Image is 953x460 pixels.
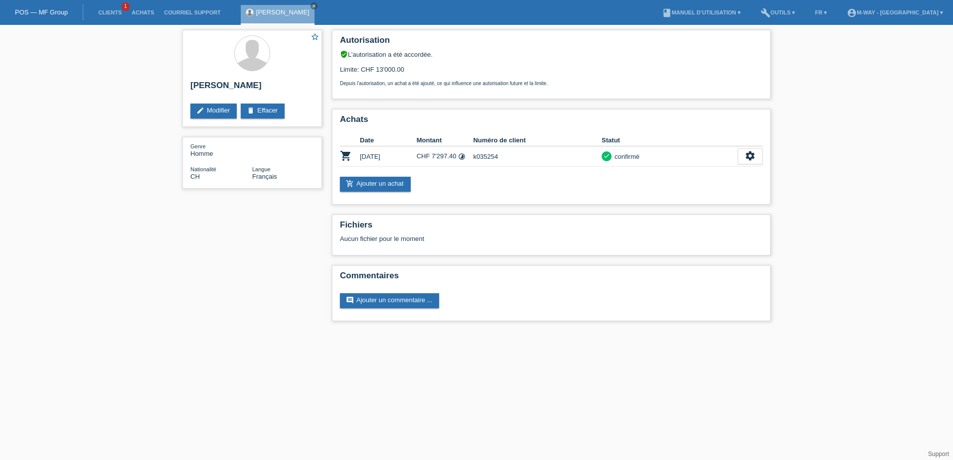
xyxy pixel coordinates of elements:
[458,153,466,160] i: Taux fixes (12 versements)
[657,9,746,15] a: bookManuel d’utilisation ▾
[311,2,318,9] a: close
[360,134,417,146] th: Date
[190,166,216,172] span: Nationalité
[602,134,738,146] th: Statut
[417,134,474,146] th: Montant
[340,235,644,242] div: Aucun fichier pour le moment
[745,150,756,161] i: settings
[473,134,602,146] th: Numéro de client
[662,8,672,18] i: book
[190,81,314,96] h2: [PERSON_NAME]
[196,107,204,115] i: edit
[190,142,252,157] div: Homme
[252,166,271,172] span: Langue
[756,9,800,15] a: buildOutils ▾
[928,451,949,458] a: Support
[847,8,857,18] i: account_circle
[346,296,354,304] i: comment
[312,3,317,8] i: close
[190,173,200,180] span: Suisse
[340,50,763,58] div: L’autorisation a été accordée.
[247,107,255,115] i: delete
[93,9,127,15] a: Clients
[122,2,130,11] span: 1
[340,177,411,192] a: add_shopping_cartAjouter un achat
[417,146,474,167] td: CHF 7'297.40
[340,58,763,86] div: Limite: CHF 13'000.00
[346,180,354,188] i: add_shopping_cart
[340,150,352,162] i: POSP00027716
[159,9,225,15] a: Courriel Support
[15,8,68,16] a: POS — MF Group
[340,220,763,235] h2: Fichiers
[340,50,348,58] i: verified_user
[761,8,771,18] i: build
[252,173,277,180] span: Français
[127,9,159,15] a: Achats
[603,152,610,159] i: check
[340,81,763,86] p: Depuis l’autorisation, un achat a été ajouté, ce qui influence une autorisation future et la limite.
[473,146,602,167] td: k035254
[340,115,763,129] h2: Achats
[612,151,639,162] div: confirmé
[241,104,285,118] a: deleteEffacer
[842,9,948,15] a: account_circlem-way - [GEOGRAPHIC_DATA] ▾
[190,143,206,149] span: Genre
[311,32,319,43] a: star_border
[360,146,417,167] td: [DATE]
[340,271,763,286] h2: Commentaires
[340,293,439,308] a: commentAjouter un commentaire ...
[256,8,310,16] a: [PERSON_NAME]
[311,32,319,41] i: star_border
[190,104,237,118] a: editModifier
[340,35,763,50] h2: Autorisation
[810,9,832,15] a: FR ▾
